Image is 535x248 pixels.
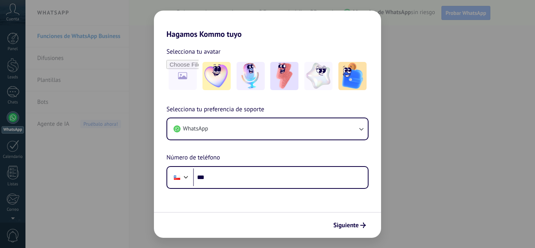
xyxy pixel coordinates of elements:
[333,223,359,228] span: Siguiente
[330,219,369,232] button: Siguiente
[202,62,231,90] img: -1.jpeg
[166,105,264,115] span: Selecciona tu preferencia de soporte
[338,62,367,90] img: -5.jpeg
[237,62,265,90] img: -2.jpeg
[166,47,221,57] span: Selecciona tu avatar
[183,125,208,133] span: WhatsApp
[270,62,298,90] img: -3.jpeg
[304,62,333,90] img: -4.jpeg
[154,11,381,39] h2: Hagamos Kommo tuyo
[166,153,220,163] span: Número de teléfono
[167,118,368,139] button: WhatsApp
[170,169,184,186] div: Chile: + 56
